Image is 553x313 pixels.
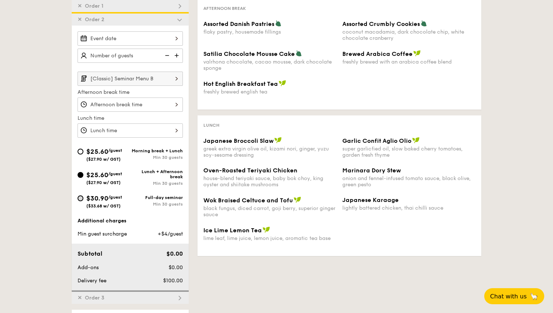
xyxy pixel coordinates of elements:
div: freshly brewed english tea [203,89,336,95]
span: Order 3 [82,295,107,301]
div: lightly battered chicken, thai chilli sauce [342,205,475,211]
span: ✕ [78,295,82,301]
div: onion and fennel-infused tomato sauce, black olive, green pesto [342,175,475,188]
img: icon-vegan.f8ff3823.svg [413,50,421,57]
label: Lunch time [78,115,183,122]
span: /guest [108,148,122,153]
span: Garlic Confit Aglio Olio [342,137,411,144]
img: icon-dropdown.fa26e9f9.svg [176,16,183,23]
img: icon-dropdown.fa26e9f9.svg [176,295,183,301]
img: icon-add.58712e84.svg [172,49,183,62]
span: /guest [108,195,122,200]
input: $25.60/guest($27.90 w/ GST)Lunch + Afternoon breakMin 30 guests [78,172,83,178]
img: icon-vegetarian.fe4039eb.svg [296,50,302,57]
span: Delivery fee [78,278,106,284]
div: Min 30 guests [130,181,183,186]
input: Lunch time [78,123,183,138]
div: greek extra virgin olive oil, kizami nori, ginger, yuzu soy-sesame dressing [203,146,336,158]
span: $0.00 [166,250,183,257]
span: $0.00 [169,264,183,271]
input: Event date [78,31,183,46]
span: Add-ons [78,264,99,271]
div: lime leaf, lime juice, lemon juice, aromatic tea base [203,235,336,241]
div: flaky pastry, housemade fillings [203,29,336,35]
span: Japanese Broccoli Slaw [203,137,274,144]
span: Assorted Crumbly Cookies [342,20,420,27]
span: /guest [108,171,122,176]
div: Morning break + Lunch [130,148,183,153]
span: Chat with us [490,293,527,300]
div: super garlicfied oil, slow baked cherry tomatoes, garden fresh thyme [342,146,475,158]
label: Afternoon break time [78,89,183,96]
div: Additional charges [78,217,183,225]
img: icon-vegan.f8ff3823.svg [263,226,270,233]
div: black fungus, diced carrot, goji berry, superior ginger sauce [203,205,336,218]
span: 🦙 [530,292,538,301]
div: freshly brewed with an arabica coffee blend [342,59,475,65]
img: icon-dropdown.fa26e9f9.svg [176,3,183,9]
div: Min 30 guests [130,155,183,160]
span: Min guest surcharge [78,231,127,237]
span: Japanese Karaage [342,196,399,203]
div: Full-day seminar [130,195,183,200]
img: icon-reduce.1d2dbef1.svg [161,49,172,62]
div: Lunch + Afternoon break [130,169,183,179]
span: $25.60 [86,171,108,179]
span: ($27.90 w/ GST) [86,157,121,162]
input: Afternoon break time [78,98,183,112]
span: Brewed Arabica Coffee [342,50,413,57]
img: icon-vegetarian.fe4039eb.svg [275,20,282,27]
img: icon-chevron-right.3c0dfbd6.svg [170,72,183,85]
span: ✕ [78,3,82,9]
span: Order 1 [82,3,106,9]
span: ($27.90 w/ GST) [86,180,121,185]
span: Ice Lime Lemon Tea [203,227,262,234]
input: $30.90/guest($33.68 w/ GST)Full-day seminarMin 30 guests [78,195,83,201]
span: ✕ [78,16,82,23]
span: Marinara Dory Stew [342,167,401,174]
div: house-blend teriyaki sauce, baby bok choy, king oyster and shiitake mushrooms [203,175,336,188]
span: +$4/guest [158,231,183,237]
span: Assorted Danish Pastries [203,20,274,27]
div: Min 30 guests [130,202,183,207]
span: Order 2 [82,16,107,23]
span: $25.60 [86,148,108,156]
span: Satilia Chocolate Mousse Cake [203,50,295,57]
img: icon-vegan.f8ff3823.svg [294,196,301,203]
span: $30.90 [86,194,108,202]
span: Subtotal [78,250,102,257]
span: Hot English Breakfast Tea [203,80,278,87]
span: Wok Braised Celtuce and Tofu [203,197,293,204]
input: $25.60/guest($27.90 w/ GST)Morning break + LunchMin 30 guests [78,149,83,154]
img: icon-vegan.f8ff3823.svg [279,80,286,87]
div: valrhona chocolate, cacao mousse, dark chocolate sponge [203,59,336,71]
input: Number of guests [78,49,183,63]
span: Afternoon break [203,6,246,11]
span: Oven-Roasted Teriyaki Chicken [203,167,297,174]
button: Chat with us🦙 [484,288,544,304]
span: $100.00 [163,278,183,284]
span: ($33.68 w/ GST) [86,203,121,209]
img: icon-vegan.f8ff3823.svg [274,137,282,144]
img: icon-vegetarian.fe4039eb.svg [421,20,427,27]
span: Lunch [203,123,219,128]
img: icon-vegan.f8ff3823.svg [412,137,420,144]
div: coconut macadamia, dark chocolate chip, white chocolate cranberry [342,29,475,41]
